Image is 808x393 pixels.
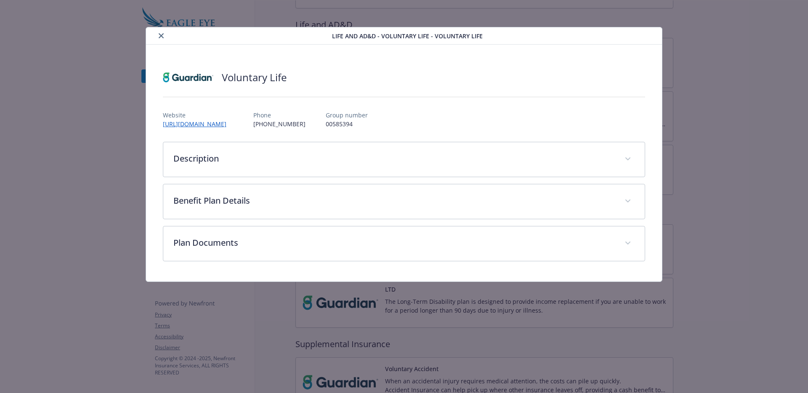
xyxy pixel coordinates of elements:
[173,236,615,249] p: Plan Documents
[81,27,727,282] div: details for plan Life and AD&D - Voluntary Life - Voluntary Life
[163,111,233,119] p: Website
[173,152,615,165] p: Description
[253,119,306,128] p: [PHONE_NUMBER]
[163,226,645,261] div: Plan Documents
[253,111,306,119] p: Phone
[332,32,483,40] span: Life and AD&D - Voluntary Life - Voluntary Life
[163,120,233,128] a: [URL][DOMAIN_NAME]
[173,194,615,207] p: Benefit Plan Details
[156,31,166,41] button: close
[163,65,213,90] img: Guardian
[222,70,287,85] h2: Voluntary Life
[163,142,645,177] div: Description
[326,111,368,119] p: Group number
[326,119,368,128] p: 00585394
[163,184,645,219] div: Benefit Plan Details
